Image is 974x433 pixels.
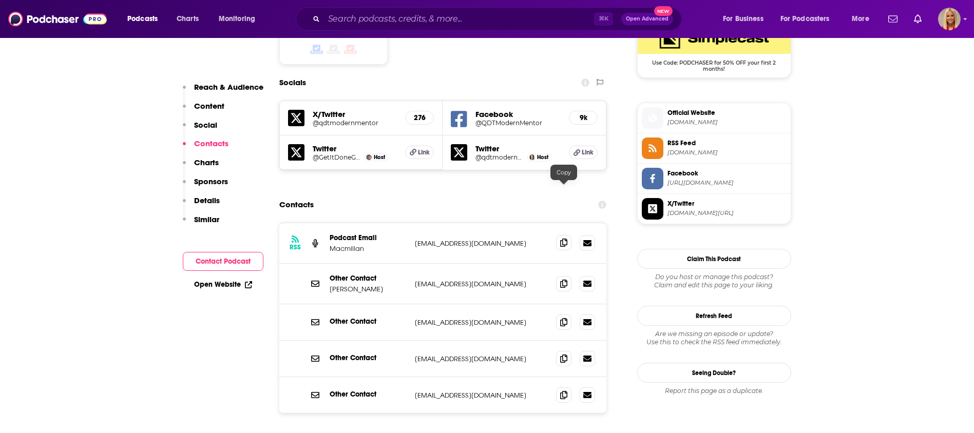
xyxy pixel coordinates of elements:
a: Official Website[DOMAIN_NAME] [642,107,787,129]
a: Open Website [194,280,252,289]
a: Seeing Double? [637,363,791,383]
span: https://www.facebook.com/QDTModernMentor [667,179,787,187]
a: RSS Feed[DOMAIN_NAME] [642,137,787,159]
a: SimpleCast Deal: Use Code: PODCHASER for 50% OFF your first 2 months! [638,23,791,71]
h5: X/Twitter [313,109,397,119]
button: Social [183,120,217,139]
button: open menu [716,11,776,27]
a: Link [569,146,598,159]
button: open menu [212,11,269,27]
span: For Business [723,12,763,26]
button: Refresh Feed [637,306,791,326]
a: @QDTModernMentor [475,119,561,127]
span: Facebook [667,169,787,178]
a: Podchaser - Follow, Share and Rate Podcasts [8,9,107,29]
p: Other Contact [330,390,407,399]
span: Podcasts [127,12,158,26]
a: @qdtmodernmentor [475,153,525,161]
p: Podcast Email [330,233,407,242]
span: simplecast.com [667,119,787,126]
span: New [654,6,673,16]
div: Report this page as a duplicate. [637,387,791,395]
img: User Profile [938,8,961,30]
p: [EMAIL_ADDRESS][DOMAIN_NAME] [415,318,548,327]
button: open menu [845,11,882,27]
p: Other Contact [330,317,407,326]
p: Details [194,195,220,205]
p: Reach & Audience [194,82,263,92]
span: ⌘ K [594,12,613,26]
button: Claim This Podcast [637,249,791,269]
p: [PERSON_NAME] [330,285,407,293]
a: X/Twitter[DOMAIN_NAME][URL] [642,198,787,220]
span: Official Website [667,108,787,117]
a: @qdtmodernmentor [313,119,397,127]
p: Charts [194,158,219,167]
h5: Twitter [475,144,561,153]
p: [EMAIL_ADDRESS][DOMAIN_NAME] [415,280,548,288]
input: Search podcasts, credits, & more... [324,11,594,27]
span: Host [374,154,385,161]
span: Do you host or manage this podcast? [637,273,791,281]
button: Open AdvancedNew [621,13,673,25]
div: Are we missing an episode or update? Use this to check the RSS feed immediately. [637,330,791,346]
button: Contacts [183,139,228,158]
span: X/Twitter [667,199,787,208]
span: twitter.com/qdtmodernmentor [667,209,787,217]
span: quickanddirtytips.com [667,149,787,156]
button: open menu [774,11,845,27]
a: Charts [170,11,205,27]
button: Similar [183,214,219,233]
div: Search podcasts, credits, & more... [305,7,692,31]
span: Logged in as KymberleeBolden [938,8,961,30]
span: Charts [177,12,199,26]
div: Copy [550,165,577,180]
p: Other Contact [330,353,407,362]
button: Reach & Audience [183,82,263,101]
button: Sponsors [183,176,228,195]
span: Open Advanced [626,16,669,22]
p: Similar [194,214,219,224]
h2: Contacts [279,195,314,214]
span: More [852,12,869,26]
p: [EMAIL_ADDRESS][DOMAIN_NAME] [415,239,548,248]
p: [EMAIL_ADDRESS][DOMAIN_NAME] [415,355,548,363]
a: @GetItDoneGuy [313,153,362,161]
a: Rachel Cooke [529,154,535,160]
a: Show notifications dropdown [910,10,926,28]
button: Show profile menu [938,8,961,30]
span: Link [582,148,594,156]
h5: 9k [578,113,589,122]
p: Contacts [194,139,228,148]
a: Show notifications dropdown [884,10,902,28]
span: Link [418,148,430,156]
button: open menu [120,11,171,27]
button: Content [183,101,224,120]
span: RSS Feed [667,139,787,148]
h5: 276 [414,113,425,122]
span: For Podcasters [780,12,830,26]
button: Charts [183,158,219,176]
span: Monitoring [219,12,255,26]
h5: Twitter [313,144,397,153]
h5: Facebook [475,109,561,119]
p: Other Contact [330,274,407,283]
div: Claim and edit this page to your liking. [637,273,791,289]
p: Social [194,120,217,130]
span: Use Code: PODCHASER for 50% OFF your first 2 months! [638,54,791,72]
button: Contact Podcast [183,252,263,271]
a: Link [405,146,434,159]
p: Content [194,101,224,111]
img: SimpleCast Deal: Use Code: PODCHASER for 50% OFF your first 2 months! [638,23,791,54]
img: Stever Robbins [366,154,372,160]
p: Sponsors [194,176,228,186]
button: Details [183,195,220,214]
span: Host [537,154,548,161]
a: Facebook[URL][DOMAIN_NAME] [642,168,787,189]
h3: RSS [290,243,301,251]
